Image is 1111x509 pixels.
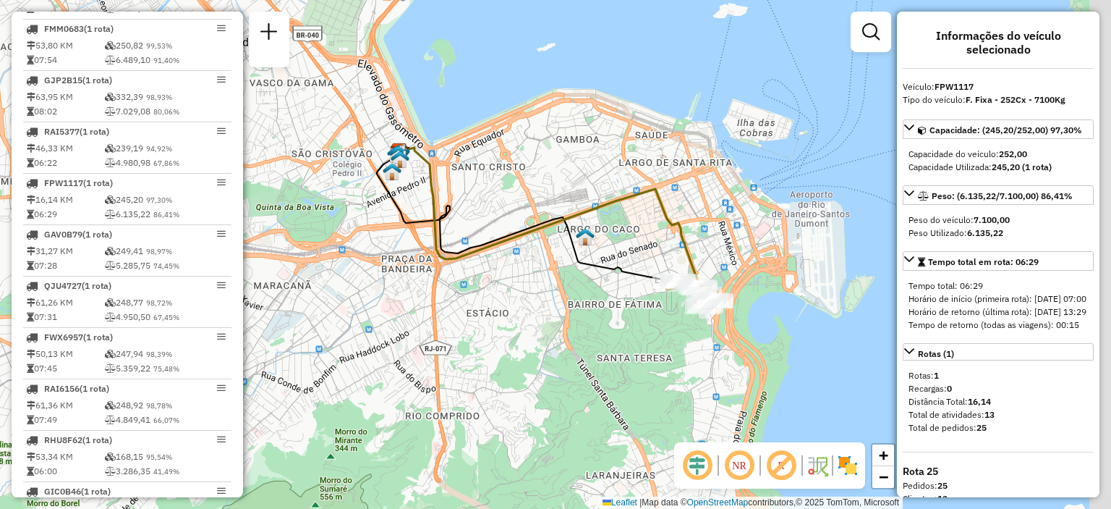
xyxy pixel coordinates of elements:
[908,148,1088,161] div: Capacidade do veículo:
[146,144,172,153] span: 94,92%
[146,247,172,256] span: 98,97%
[153,364,179,374] span: 75,48%
[26,347,104,361] td: 50,13 KM
[903,208,1094,245] div: Peso: (6.135,22/7.100,00) 86,41%
[146,195,172,205] span: 97,30%
[104,38,229,53] td: 250,82
[722,448,757,483] span: Ocultar NR
[26,310,104,324] td: 07:31
[903,185,1094,205] a: Peso: (6.135,22/7.100,00) 86,41%
[153,313,179,322] span: 67,45%
[104,295,229,310] td: 248,77
[976,422,987,433] strong: 25
[255,17,284,50] a: Nova sessão e pesquisa
[153,261,179,271] span: 74,45%
[903,479,1094,492] div: Pedidos:
[974,214,1010,225] strong: 7.100,00
[764,448,799,483] span: Exibir rótulo
[104,207,229,222] td: 6.135,22
[903,29,1094,56] h4: Informações do veículo selecionado
[937,493,948,504] strong: 13
[908,408,1088,421] div: Total de atividades:
[929,125,1082,135] span: Capacidade: (245,20/252,00) 97,30%
[908,382,1088,395] div: Recargas:
[82,280,111,291] span: (1 Rota)
[576,227,595,246] img: 502 UDC Light SCR Centro
[217,332,226,341] em: Opções
[104,156,229,170] td: 4.980,98
[26,361,104,376] td: 07:45
[639,497,642,508] span: |
[903,80,1094,93] div: Veículo:
[104,450,229,464] td: 168,15
[104,413,229,427] td: 4.849,41
[26,295,104,310] td: 61,26 KM
[104,53,229,67] td: 6.489,10
[217,24,226,33] em: Opções
[966,94,1065,105] strong: F. Fixa - 252Cx - 7100Kg
[104,90,229,104] td: 332,39
[390,143,409,162] img: FAD Van Centro
[44,23,84,34] span: FMM0683
[44,280,82,291] span: QJU4727
[153,159,179,168] span: 67,86%
[908,279,1088,293] div: Tempo total: 06:29
[84,23,114,34] span: (1 Rota)
[968,396,991,407] strong: 16,14
[389,145,408,164] img: Van centro Cidade Nova
[26,193,104,207] td: 16,14 KM
[146,93,172,102] span: 98,93%
[44,332,83,342] span: FWX6957
[937,480,948,491] strong: 25
[918,350,954,358] span: Rotas (1)
[153,467,179,476] span: 41,49%
[908,395,1088,408] div: Distância Total:
[217,435,226,444] em: Opções
[104,310,229,324] td: 4.950,50
[217,281,226,290] em: Opções
[104,258,229,273] td: 5.285,75
[999,148,1027,159] strong: 252,00
[603,497,637,508] a: Leaflet
[26,413,104,427] td: 07:49
[908,306,1088,319] div: Horário de retorno (última rota): [DATE] 13:29
[44,229,82,240] span: GAV0B79
[217,127,226,135] em: Opções
[903,492,1094,505] div: Clientes:
[104,398,229,413] td: 248,92
[687,497,749,508] a: OpenStreetMap
[903,465,938,478] strong: Rota 25
[44,126,80,137] span: RAI5377
[80,383,109,394] span: (1 Rota)
[153,4,179,14] span: 58,72%
[217,75,226,84] em: Opções
[26,398,104,413] td: 61,36 KM
[872,466,894,488] a: Zoom out
[879,468,888,486] span: −
[903,251,1094,271] a: Tempo total em rota: 06:29
[680,448,715,483] span: Ocultar deslocamento
[44,177,83,188] span: FPW1117
[146,41,172,51] span: 99,53%
[903,119,1094,139] a: Capacidade: (245,20/252,00) 97,30%
[26,38,104,53] td: 53,80 KM
[146,298,172,308] span: 98,72%
[903,274,1094,337] div: Tempo total em rota: 06:29
[947,383,952,394] strong: 0
[908,369,1088,382] div: Rotas:
[26,450,104,464] td: 53,34 KM
[856,17,885,46] a: Exibir filtros
[26,53,104,67] td: 07:54
[104,244,229,258] td: 249,41
[383,162,401,181] img: FAD Fiorino 1ª Viagem
[80,126,109,137] span: (1 Rota)
[104,464,229,479] td: 3.286,35
[44,383,80,394] span: RAI6156
[26,90,104,104] td: 63,95 KM
[153,416,179,425] span: 66,07%
[146,401,172,411] span: 98,78%
[26,244,104,258] td: 31,27 KM
[146,350,172,359] span: 98,39%
[26,156,104,170] td: 06:22
[934,370,939,381] strong: 1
